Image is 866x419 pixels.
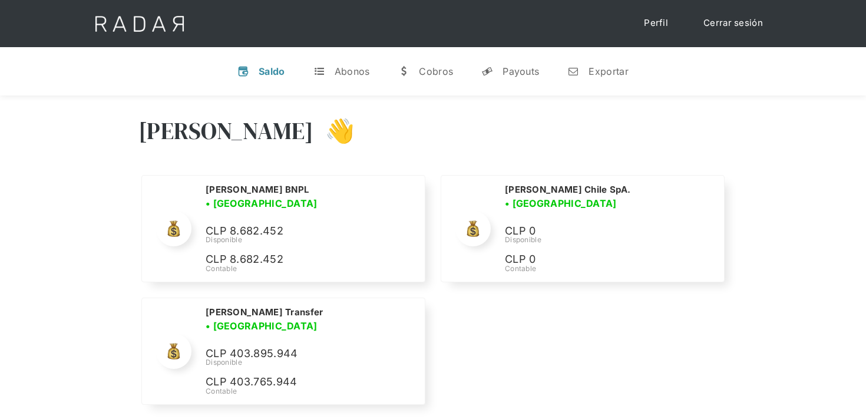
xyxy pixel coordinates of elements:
[505,196,617,210] h3: • [GEOGRAPHIC_DATA]
[505,184,630,196] h2: [PERSON_NAME] Chile SpA.
[503,65,539,77] div: Payouts
[206,374,382,391] p: CLP 403.765.944
[505,235,710,245] div: Disponible
[206,184,309,196] h2: [PERSON_NAME] BNPL
[206,386,411,397] div: Contable
[398,65,409,77] div: w
[206,263,411,274] div: Contable
[206,251,382,268] p: CLP 8.682.452
[206,357,411,368] div: Disponible
[505,251,682,268] p: CLP 0
[335,65,370,77] div: Abonos
[632,12,680,35] a: Perfil
[237,65,249,77] div: v
[419,65,453,77] div: Cobros
[206,235,411,245] div: Disponible
[505,263,710,274] div: Contable
[313,65,325,77] div: t
[313,116,355,146] h3: 👋
[589,65,628,77] div: Exportar
[206,196,318,210] h3: • [GEOGRAPHIC_DATA]
[206,223,382,240] p: CLP 8.682.452
[692,12,775,35] a: Cerrar sesión
[505,223,682,240] p: CLP 0
[206,345,382,362] p: CLP 403.895.944
[259,65,285,77] div: Saldo
[206,306,323,318] h2: [PERSON_NAME] Transfer
[206,319,318,333] h3: • [GEOGRAPHIC_DATA]
[138,116,313,146] h3: [PERSON_NAME]
[481,65,493,77] div: y
[567,65,579,77] div: n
